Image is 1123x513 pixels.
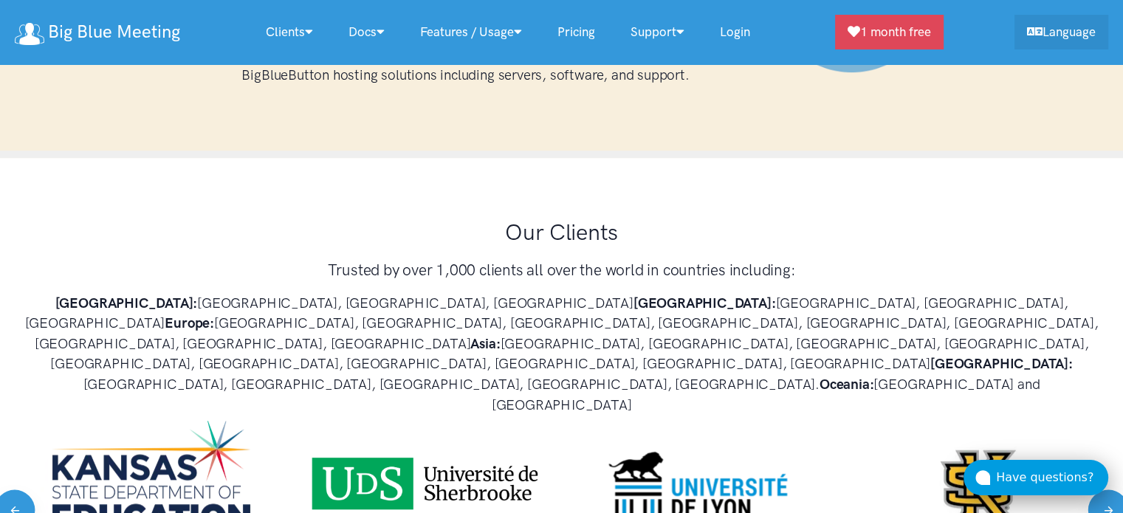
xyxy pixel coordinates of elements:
[55,295,198,311] strong: [GEOGRAPHIC_DATA]:
[613,16,702,48] a: Support
[15,16,180,48] a: Big Blue Meeting
[633,295,776,311] strong: [GEOGRAPHIC_DATA]:
[540,16,613,48] a: Pricing
[248,16,331,48] a: Clients
[15,293,1108,415] h4: [GEOGRAPHIC_DATA], [GEOGRAPHIC_DATA], [GEOGRAPHIC_DATA] [GEOGRAPHIC_DATA], [GEOGRAPHIC_DATA], [GE...
[1014,15,1108,49] a: Language
[835,15,944,49] a: 1 month free
[331,16,402,48] a: Docs
[930,355,1073,372] strong: [GEOGRAPHIC_DATA]:
[402,16,540,48] a: Features / Usage
[702,16,768,48] a: Login
[165,314,214,331] strong: Europe:
[820,376,873,393] strong: Oceania:
[470,335,500,352] strong: Asia:
[15,23,44,45] img: logo
[996,468,1108,487] div: Have questions?
[15,259,1108,280] h3: Trusted by over 1,000 clients all over the world in countries including:
[964,460,1108,495] button: Have questions?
